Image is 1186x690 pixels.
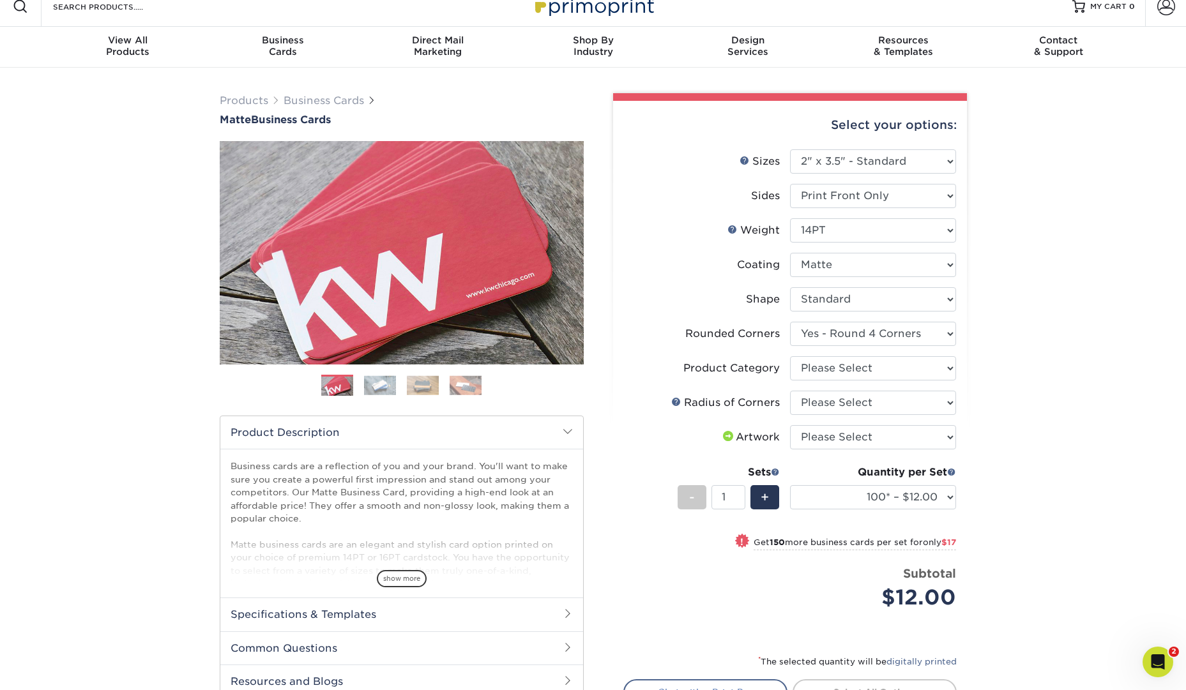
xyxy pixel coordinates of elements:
div: $12.00 [800,582,956,613]
div: Industry [515,34,671,57]
span: $17 [941,537,956,547]
div: Sizes [740,154,780,169]
div: Products [50,34,206,57]
div: Shape [746,292,780,307]
small: The selected quantity will be [758,657,957,666]
span: - [689,488,695,507]
a: Direct MailMarketing [360,27,515,68]
strong: Subtotal [903,566,956,580]
h1: Business Cards [220,114,584,126]
a: DesignServices [671,27,826,68]
div: Product Category [683,361,780,376]
span: Shop By [515,34,671,46]
iframe: Intercom live chat [1143,647,1173,677]
span: + [761,488,769,507]
div: Marketing [360,34,515,57]
span: only [923,537,956,547]
div: Weight [727,223,780,238]
iframe: Google Customer Reviews [3,651,109,686]
div: Artwork [720,430,780,445]
a: Business Cards [284,94,364,107]
img: Business Cards 04 [450,375,482,395]
a: Products [220,94,268,107]
div: Cards [205,34,360,57]
div: Radius of Corners [671,395,780,410]
div: Select your options: [623,101,957,149]
div: Rounded Corners [685,326,780,341]
img: Business Cards 02 [364,375,396,395]
div: Quantity per Set [790,465,956,480]
span: Design [671,34,826,46]
div: & Templates [826,34,981,57]
small: Get more business cards per set for [754,537,956,550]
div: Services [671,34,826,57]
img: Matte 01 [220,71,584,435]
h2: Common Questions [220,631,583,664]
div: Sets [678,465,780,480]
a: MatteBusiness Cards [220,114,584,126]
div: Sides [751,188,780,204]
a: Contact& Support [981,27,1136,68]
span: MY CART [1090,1,1127,12]
div: Coating [737,257,780,273]
span: show more [377,570,427,587]
span: Matte [220,114,251,126]
p: Business cards are a reflection of you and your brand. You'll want to make sure you create a powe... [231,460,573,641]
h2: Specifications & Templates [220,597,583,631]
img: Business Cards 01 [321,370,353,402]
span: 2 [1169,647,1179,657]
div: & Support [981,34,1136,57]
span: View All [50,34,206,46]
a: Shop ByIndustry [515,27,671,68]
strong: 150 [770,537,785,547]
span: 0 [1129,2,1135,11]
span: Direct Mail [360,34,515,46]
span: Resources [826,34,981,46]
span: Business [205,34,360,46]
span: Contact [981,34,1136,46]
a: BusinessCards [205,27,360,68]
img: Business Cards 03 [407,375,439,395]
a: View AllProducts [50,27,206,68]
span: ! [740,535,743,548]
h2: Product Description [220,416,583,449]
a: Resources& Templates [826,27,981,68]
a: digitally printed [886,657,957,666]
